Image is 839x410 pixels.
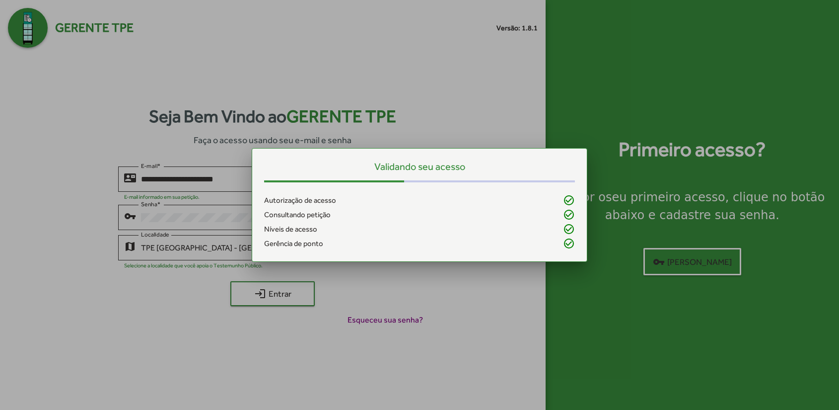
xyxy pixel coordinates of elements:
span: Níveis de acesso [264,224,317,235]
mat-icon: check_circle_outline [563,209,575,221]
span: Gerência de ponto [264,238,323,249]
h5: Validando seu acesso [264,161,575,172]
span: Consultando petição [264,209,331,221]
mat-icon: check_circle_outline [563,194,575,206]
span: Autorização de acesso [264,195,336,206]
mat-icon: check_circle_outline [563,238,575,249]
mat-icon: check_circle_outline [563,223,575,235]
